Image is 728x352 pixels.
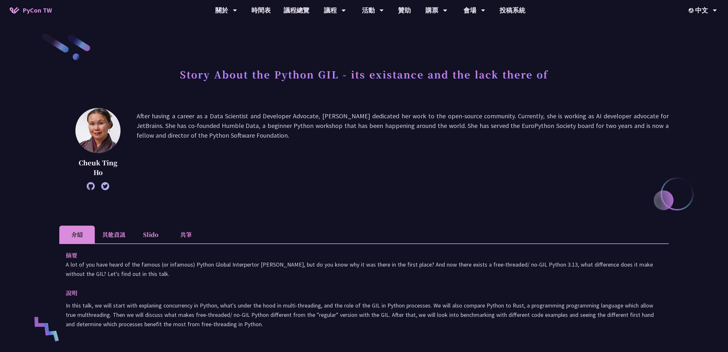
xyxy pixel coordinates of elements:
[168,226,204,243] li: 共筆
[137,111,669,187] p: After having a career as a Data Scientist and Developer Advocate, [PERSON_NAME] dedicated her wor...
[3,2,58,18] a: PyCon TW
[75,158,121,177] p: Cheuk Ting Ho
[66,288,649,298] p: 說明
[59,226,95,243] li: 介紹
[66,301,662,329] p: In this talk, we will start with explaning concurrency in Python, what's under the hood in multi-...
[95,226,133,243] li: 其他資訊
[10,7,19,14] img: Home icon of PyCon TW 2025
[75,108,121,153] img: Cheuk Ting Ho
[133,226,168,243] li: Slido
[66,260,662,279] p: A lot of you have heard of the famous (or infamous) Python Global Interpertor [PERSON_NAME], but ...
[66,250,649,260] p: 摘要
[180,64,548,84] h1: Story About the Python GIL - its existance and the lack there of
[23,5,52,15] span: PyCon TW
[689,8,695,13] img: Locale Icon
